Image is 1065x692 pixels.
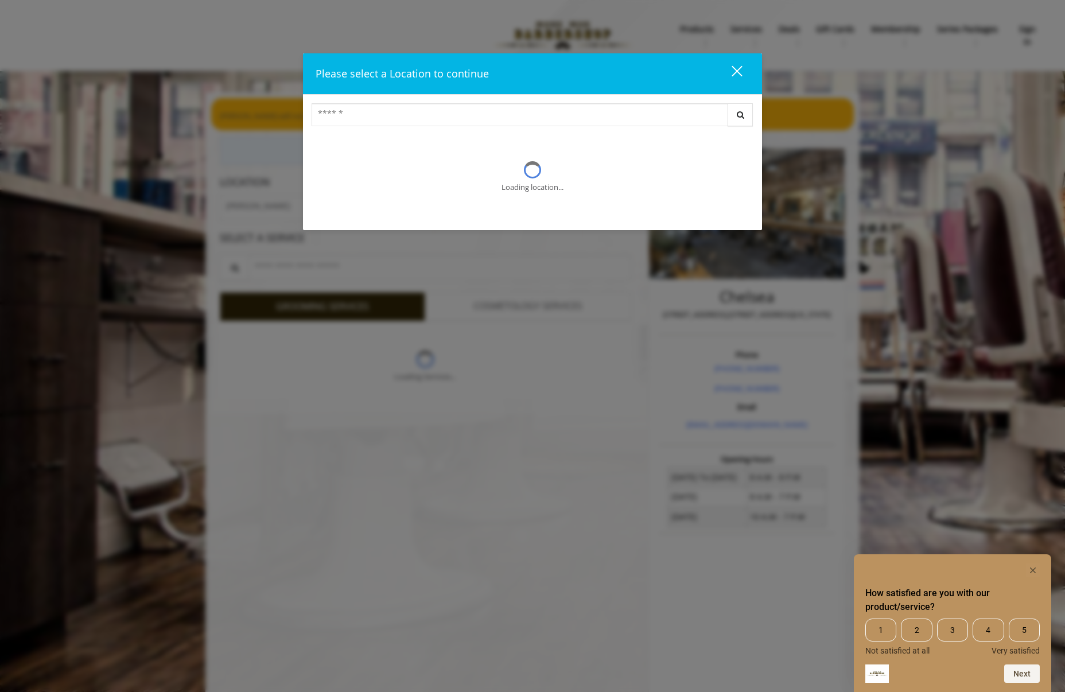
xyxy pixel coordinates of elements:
div: Center Select [312,103,753,132]
span: Not satisfied at all [865,646,930,655]
h2: How satisfied are you with our product/service? Select an option from 1 to 5, with 1 being Not sa... [865,586,1040,614]
input: Search Center [312,103,728,126]
div: How satisfied are you with our product/service? Select an option from 1 to 5, with 1 being Not sa... [865,619,1040,655]
div: close dialog [718,65,741,82]
span: 3 [937,619,968,642]
span: Very satisfied [992,646,1040,655]
span: 4 [973,619,1004,642]
button: close dialog [710,62,749,85]
button: Next question [1004,664,1040,683]
button: Hide survey [1026,563,1040,577]
span: Please select a Location to continue [316,67,489,80]
span: 5 [1009,619,1040,642]
div: How satisfied are you with our product/service? Select an option from 1 to 5, with 1 being Not sa... [865,563,1040,683]
span: 1 [865,619,896,642]
div: Loading location... [502,181,563,193]
i: Search button [734,111,747,119]
span: 2 [901,619,932,642]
